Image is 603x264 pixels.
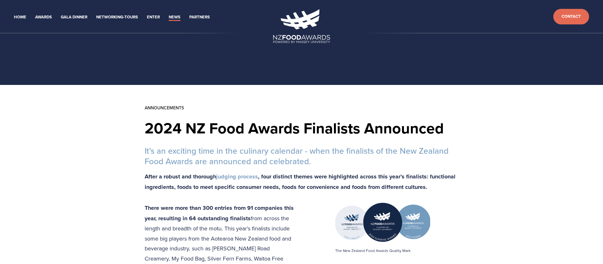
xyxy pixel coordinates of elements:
a: Partners [189,14,210,21]
a: Gala Dinner [61,14,87,21]
a: Announcements [145,105,184,111]
a: Networking-Tours [96,14,138,21]
h3: It’s an exciting time in the culinary calendar - when the finalists of the New Zealand Food Award... [145,146,459,166]
a: Awards [35,14,52,21]
h1: 2024 NZ Food Awards Finalists Announced [145,120,459,136]
a: Contact [553,9,589,24]
a: Enter [147,14,160,21]
p: The New Zealand Food Awards Quality Mark [335,248,430,254]
strong: After a robust and thorough [145,172,216,181]
a: Home [14,14,26,21]
a: judging process [216,172,258,180]
strong: There were more than 300 entries from 91 companies this year, resulting in 64 outstanding finalists [145,204,295,222]
a: News [169,14,180,21]
strong: , four distinct themes were highlighted across this year’s finalists: functional ingredients, foo... [145,172,457,191]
